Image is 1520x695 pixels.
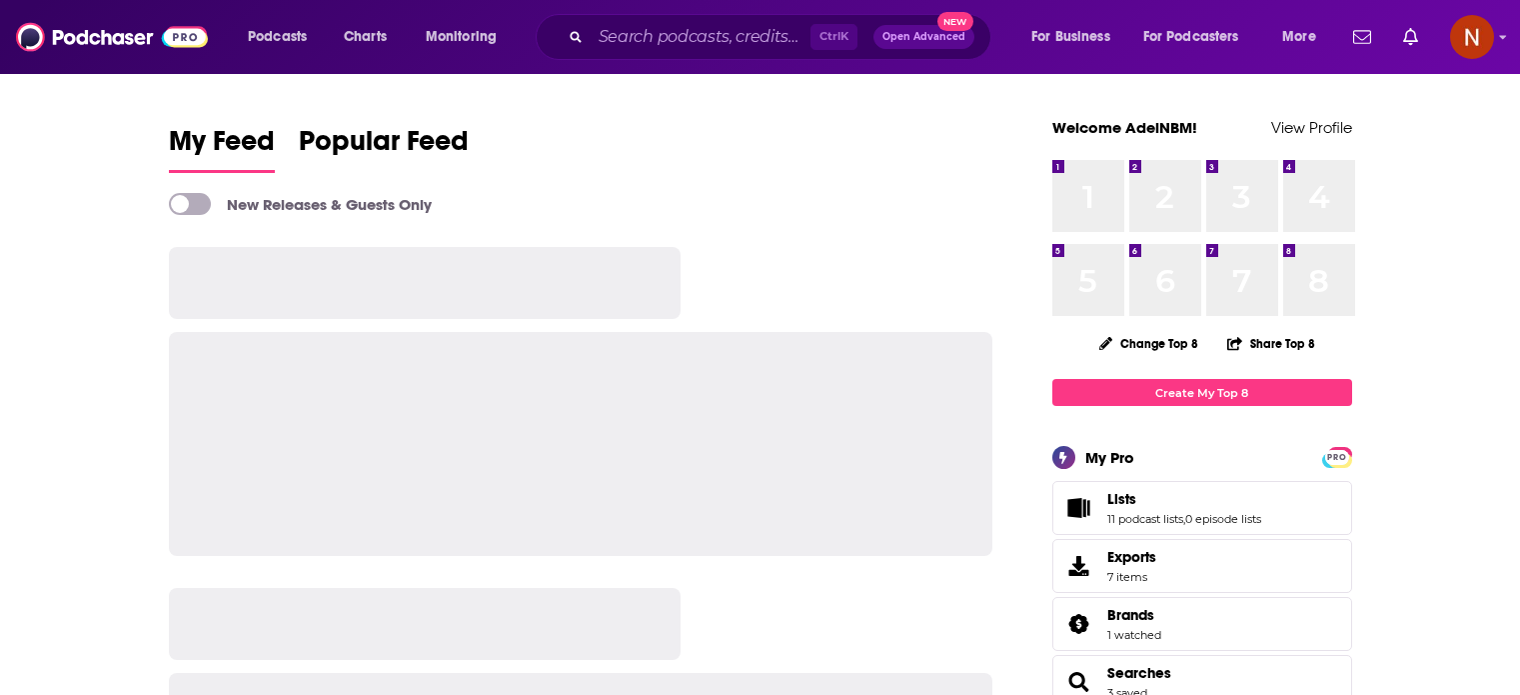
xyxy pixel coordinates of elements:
span: New [937,12,973,31]
a: Welcome AdelNBM! [1052,118,1197,137]
span: Popular Feed [299,124,469,170]
span: Ctrl K [810,24,857,50]
span: Brands [1052,597,1352,651]
span: Logged in as AdelNBM [1450,15,1494,59]
span: Lists [1107,490,1136,508]
div: Search podcasts, credits, & more... [555,14,1010,60]
a: 1 watched [1107,628,1161,642]
span: Exports [1107,548,1156,566]
a: 11 podcast lists [1107,512,1183,526]
a: Create My Top 8 [1052,379,1352,406]
input: Search podcasts, credits, & more... [591,21,810,53]
span: Exports [1059,552,1099,580]
span: Brands [1107,606,1154,624]
img: Podchaser - Follow, Share and Rate Podcasts [16,18,208,56]
a: Popular Feed [299,124,469,173]
button: Show profile menu [1450,15,1494,59]
a: View Profile [1271,118,1352,137]
a: Lists [1107,490,1261,508]
a: Charts [331,21,399,53]
a: New Releases & Guests Only [169,193,432,215]
a: My Feed [169,124,275,173]
span: Charts [344,23,387,51]
span: Monitoring [426,23,497,51]
a: PRO [1325,449,1349,464]
span: PRO [1325,450,1349,465]
span: Open Advanced [882,32,965,42]
a: Show notifications dropdown [1395,20,1426,54]
button: open menu [1130,21,1268,53]
span: My Feed [169,124,275,170]
span: , [1183,512,1185,526]
button: open menu [412,21,523,53]
button: open menu [1268,21,1341,53]
span: Lists [1052,481,1352,535]
a: Show notifications dropdown [1345,20,1379,54]
a: Brands [1059,610,1099,638]
a: Lists [1059,494,1099,522]
span: 7 items [1107,570,1156,584]
a: Brands [1107,606,1161,624]
button: Open AdvancedNew [873,25,974,49]
span: Podcasts [248,23,307,51]
span: For Business [1031,23,1110,51]
button: Change Top 8 [1087,331,1211,356]
span: For Podcasters [1143,23,1239,51]
img: User Profile [1450,15,1494,59]
div: My Pro [1085,448,1134,467]
a: Searches [1107,664,1171,682]
a: Exports [1052,539,1352,593]
a: 0 episode lists [1185,512,1261,526]
button: open menu [234,21,333,53]
span: More [1282,23,1316,51]
button: Share Top 8 [1226,324,1316,363]
button: open menu [1017,21,1135,53]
